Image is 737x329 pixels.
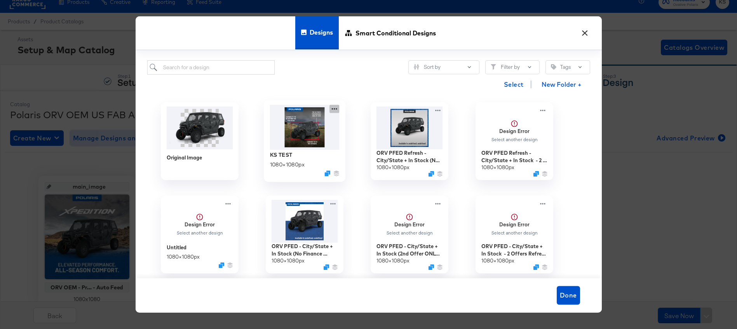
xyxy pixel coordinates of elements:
div: Design ErrorSelect another designORV PFED Refresh - City/State + In Stock - 2 Offers Refresh1080×... [476,102,553,180]
button: SlidersSort by [408,60,479,74]
div: 1080 × 1080 px [270,161,304,168]
svg: Duplicate [324,264,329,269]
div: 1080 × 1080 px [272,257,305,264]
svg: Duplicate [324,170,330,176]
span: Done [560,290,577,301]
div: Select another design [491,137,538,142]
div: Original Image [167,154,202,161]
svg: Filter [491,64,496,70]
div: ORV PFED Refresh - City/State + In Stock (No Finance Offer)1080×1080pxDuplicate [371,102,448,180]
strong: Design Error [185,220,215,227]
svg: Tag [551,64,556,70]
div: KS TEST [270,151,292,158]
svg: Duplicate [533,264,539,269]
div: ORV PFED Refresh - City/State + In Stock (No Finance Offer) [376,149,443,164]
div: 1080 × 1080 px [376,257,409,264]
button: TagTags [545,60,590,74]
div: Select another design [491,230,538,236]
div: 1080 × 1080 px [481,164,514,171]
div: Select another design [176,230,223,236]
strong: Design Error [499,220,530,227]
input: Search for a design [147,60,275,75]
div: Design ErrorSelect another designUntitled1080×1080pxDuplicate [161,196,239,273]
div: ORV PFED - City/State + In Stock - 2 Offers Refresh + snowflake fix [481,243,547,257]
img: 0JU-yA0Qf9rTTXJQ6BwaQw.jpg [272,200,338,243]
img: polaris-xpedition-adv5-northstar-my25-4b61-super-graphite-g25gzw99ak.png [167,107,233,149]
svg: Duplicate [429,264,434,269]
div: 1080 × 1080 px [481,257,514,264]
img: XToVYkd3Tev-zlcr5wQGmg.jpg [270,105,339,149]
span: Select [504,79,524,90]
svg: Sliders [414,64,419,70]
div: Untitled [167,243,186,251]
div: 1080 × 1080 px [376,164,409,171]
div: Design ErrorSelect another designORV PFED - City/State + In Stock (2nd Offer ONLY) Refresh + snow... [371,196,448,273]
svg: Duplicate [219,262,224,268]
button: × [578,24,592,38]
div: ORV PFED - City/State + In Stock (2nd Offer ONLY) Refresh + snowflake fix [376,243,443,257]
span: Designs [310,15,333,49]
strong: Design Error [499,127,530,134]
div: 1080 × 1080 px [167,253,200,261]
div: Design ErrorSelect another designORV PFED - City/State + In Stock - 2 Offers Refresh + snowflake ... [476,196,553,273]
div: Select another design [386,230,433,236]
button: FilterFilter by [485,60,540,74]
span: Smart Conditional Designs [355,16,436,50]
button: Done [557,286,580,305]
div: Original Image [161,102,239,180]
div: ORV PFED Refresh - City/State + In Stock - 2 Offers Refresh [481,149,547,164]
svg: Duplicate [429,171,434,176]
svg: Duplicate [533,171,539,176]
div: KS TEST1080×1080pxDuplicate [264,100,345,182]
div: ORV PFED - City/State + In Stock (No Finance Offer) + snowflake fix1080×1080pxDuplicate [266,196,343,273]
strong: Design Error [394,220,425,227]
div: ORV PFED - City/State + In Stock (No Finance Offer) + snowflake fix [272,243,338,257]
button: Select [501,77,527,92]
button: New Folder + [535,78,588,93]
img: 50aa_fszzaMAUhXEdJSOaQ.jpg [376,107,443,149]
